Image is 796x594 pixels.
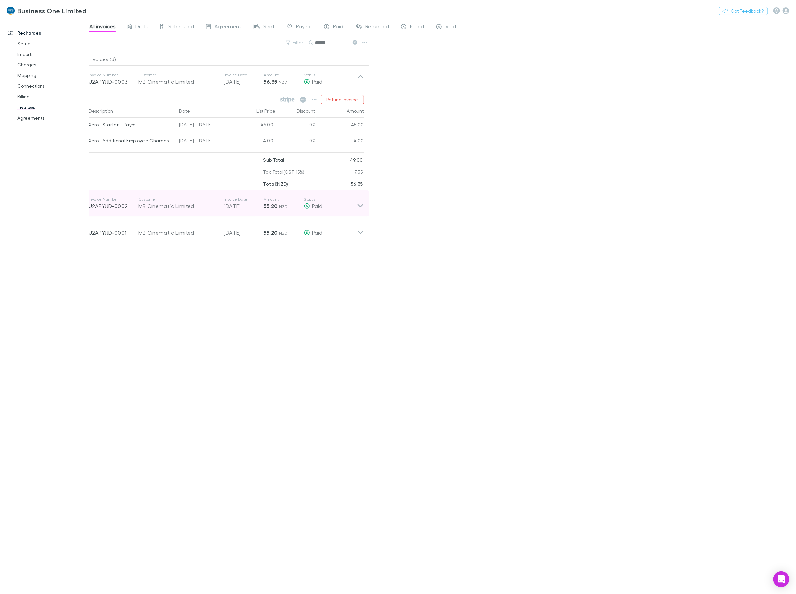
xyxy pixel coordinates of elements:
span: Sent [264,23,275,32]
span: Refunded [366,23,389,32]
p: Invoice Date [224,197,264,202]
a: Setup [11,38,94,49]
p: Status [304,72,357,78]
div: Xero - Additional Employee Charges [89,134,174,148]
span: NZD [279,80,288,85]
p: Invoice Number [89,197,138,202]
div: [DATE] - [DATE] [176,134,236,150]
strong: 55.20 [264,203,278,209]
p: Tax Total (GST 15%) [263,166,305,178]
span: NZD [279,204,288,209]
p: [DATE] [224,78,264,86]
span: Draft [135,23,148,32]
span: Paid [333,23,344,32]
a: Mapping [11,70,94,81]
div: Invoice NumberU2APYJJD-0002CustomerMB Cinematic LimitedInvoice Date[DATE]Amount55.20 NZDStatusPaid [83,190,369,217]
span: Paid [312,78,323,85]
p: [DATE] [224,202,264,210]
p: Invoice Number [89,72,138,78]
p: Customer [138,197,218,202]
span: Failed [410,23,424,32]
p: U2APYJJD-0001 [89,229,138,237]
div: MB Cinematic Limited [138,202,218,210]
div: Open Intercom Messenger [773,571,789,587]
a: Invoices [11,102,94,113]
a: Connections [11,81,94,91]
span: All invoices [89,23,116,32]
div: 45.00 [316,118,364,134]
span: Paying [296,23,312,32]
div: 4.00 [236,134,276,150]
a: Recharges [1,28,94,38]
a: Charges [11,59,94,70]
button: Got Feedback? [719,7,768,15]
button: Filter [282,39,308,47]
p: Invoice Date [224,72,264,78]
strong: 56.35 [264,78,277,85]
p: 7.35 [354,166,363,178]
span: Scheduled [168,23,194,32]
p: ( NZD ) [263,178,288,190]
p: U2APYJJD-0003 [89,78,138,86]
strong: 56.35 [351,181,363,187]
a: Billing [11,91,94,102]
p: Amount [264,197,304,202]
strong: Total [263,181,276,187]
p: [DATE] [224,229,264,237]
span: Void [446,23,456,32]
div: 0% [276,134,316,150]
div: 45.00 [236,118,276,134]
button: Refund Invoice [321,95,364,104]
p: 49.00 [350,154,363,166]
div: 0% [276,118,316,134]
h3: Business One Limited [17,7,86,15]
div: Xero - Starter + Payroll [89,118,174,132]
div: 4.00 [316,134,364,150]
div: MB Cinematic Limited [138,78,218,86]
div: Invoice NumberU2APYJJD-0003CustomerMB Cinematic LimitedInvoice Date[DATE]Amount56.35 NZDStatusPaid [83,66,369,92]
span: NZD [279,231,288,236]
p: Amount [264,72,304,78]
div: U2APYJJD-0001MB Cinematic Limited[DATE]55.20 NZDPaid [83,217,369,243]
p: Sub Total [263,154,284,166]
p: Customer [138,72,218,78]
strong: 55.20 [264,229,278,236]
a: Imports [11,49,94,59]
p: Status [304,197,357,202]
div: MB Cinematic Limited [138,229,218,237]
span: Paid [312,229,323,236]
p: U2APYJJD-0002 [89,202,138,210]
span: Agreement [215,23,242,32]
div: [DATE] - [DATE] [176,118,236,134]
a: Business One Limited [3,3,90,19]
a: Agreements [11,113,94,123]
span: Paid [312,203,323,209]
img: Business One Limited's Logo [7,7,15,15]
